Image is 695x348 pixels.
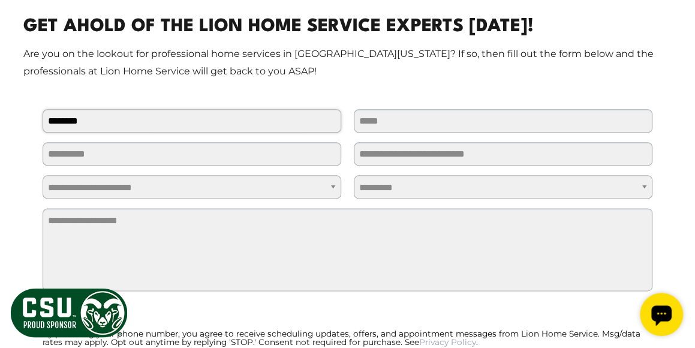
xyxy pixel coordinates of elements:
[23,14,672,41] h2: Get Ahold Of The Lion Home Service Experts [DATE]!
[43,310,652,329] label: I Agree
[5,5,48,48] div: Open chat widget
[43,301,652,310] div: SMS Consent
[43,329,652,347] div: By providing your phone number, you agree to receive scheduling updates, offers, and appointment ...
[23,46,672,80] p: Are you on the lookout for professional home services in [GEOGRAPHIC_DATA][US_STATE]? If so, then...
[419,337,476,347] a: Privacy Policy
[9,287,129,339] img: CSU Sponsor Badge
